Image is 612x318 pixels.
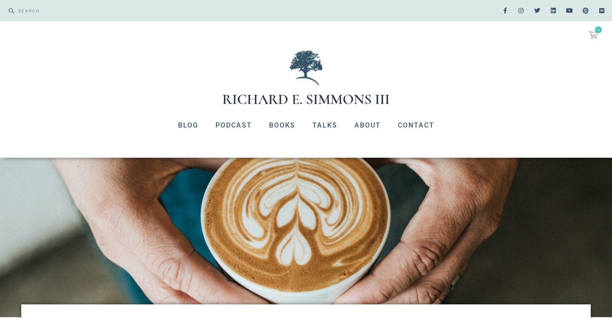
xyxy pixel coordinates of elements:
a: Books [261,114,304,136]
a: 0 [579,26,608,44]
a: Contact [389,114,443,136]
a: Talks [304,114,346,136]
a: Podcast [207,114,261,136]
a: About [346,114,389,136]
input: SEARCH [14,4,302,17]
span: 0 [595,26,602,33]
a: Blog [170,114,207,136]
